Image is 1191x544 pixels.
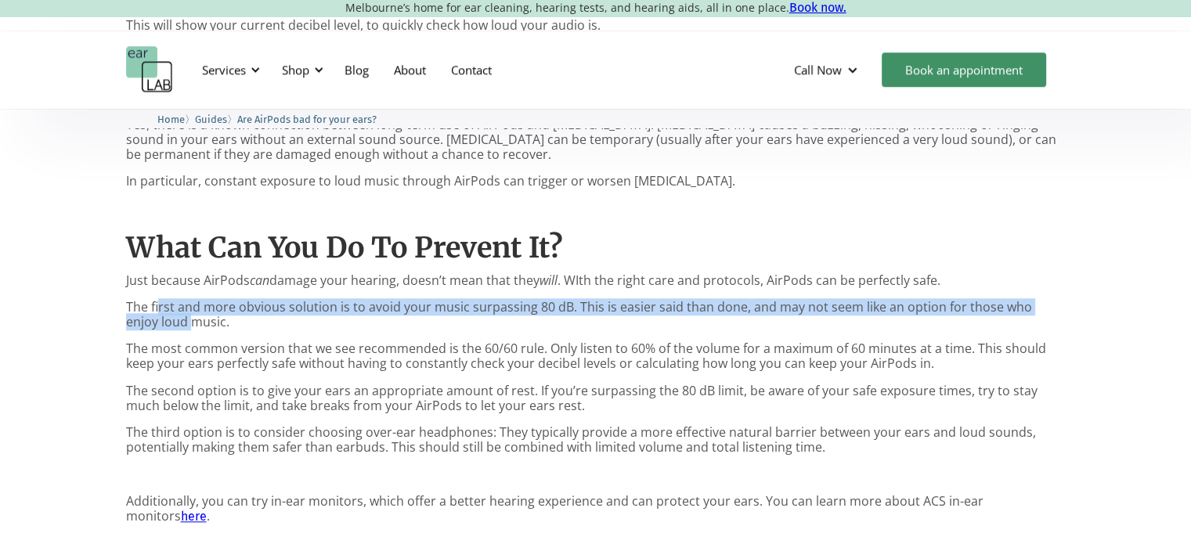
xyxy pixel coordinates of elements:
[126,18,1066,33] p: This will show your current decibel level, to quickly check how loud your audio is.
[237,111,377,126] a: Are AirPods bad for your ears?
[126,200,1066,215] p: ‍
[195,111,237,128] li: 〉
[272,46,328,93] div: Shop
[126,467,1066,481] p: ‍
[126,174,1066,189] p: In particular, constant exposure to loud music through AirPods can trigger or worsen [MEDICAL_DATA].
[157,111,195,128] li: 〉
[157,113,185,125] span: Home
[882,52,1046,87] a: Book an appointment
[126,300,1066,330] p: The first and more obvious solution is to avoid your music surpassing 80 dB. This is easier said ...
[237,113,377,125] span: Are AirPods bad for your ears?
[126,341,1066,371] p: The most common version that we see recommended is the 60/60 rule. Only listen to 60% of the volu...
[282,62,309,77] div: Shop
[193,46,265,93] div: Services
[781,46,874,93] div: Call Now
[126,231,1066,265] h2: What Can You Do To Prevent It?
[540,272,558,289] em: will
[126,273,1066,288] p: Just because AirPods damage your hearing, doesn’t mean that they . WIth the right care and protoc...
[181,509,207,524] a: here
[439,47,504,92] a: Contact
[195,113,227,125] span: Guides
[126,117,1066,163] p: Yes, there is a known connection between long-term use of AirPods and [MEDICAL_DATA]. [MEDICAL_DA...
[126,384,1066,413] p: The second option is to give your ears an appropriate amount of rest. If you’re surpassing the 80...
[195,111,227,126] a: Guides
[381,47,439,92] a: About
[202,62,246,77] div: Services
[794,62,842,77] div: Call Now
[126,425,1066,455] p: The third option is to consider choosing over-ear headphones: They typically provide a more effec...
[126,46,173,93] a: home
[157,111,185,126] a: Home
[250,272,269,289] em: can
[126,494,1066,524] p: Additionally, you can try in-ear monitors, which offer a better hearing experience and can protec...
[332,47,381,92] a: Blog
